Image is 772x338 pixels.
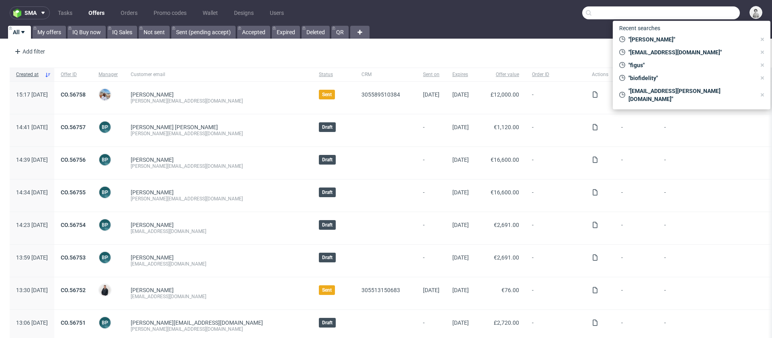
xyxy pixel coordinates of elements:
[99,219,111,231] figcaption: BP
[423,157,439,169] span: -
[10,6,50,19] button: sma
[99,317,111,328] figcaption: BP
[452,157,469,163] span: [DATE]
[61,254,86,261] a: CO.56753
[322,319,333,326] span: Draft
[99,89,111,100] img: Marta Kozłowska
[53,6,77,19] a: Tasks
[131,287,174,293] a: [PERSON_NAME]
[452,91,469,98] span: [DATE]
[491,189,519,196] span: €16,600.00
[322,222,333,228] span: Draft
[131,326,306,332] div: [PERSON_NAME][EMAIL_ADDRESS][DOMAIN_NAME]
[452,319,469,326] span: [DATE]
[331,26,349,39] a: QR
[171,26,236,39] a: Sent (pending accept)
[532,319,579,332] span: -
[99,71,118,78] span: Manager
[99,252,111,263] figcaption: BP
[116,6,142,19] a: Orders
[131,71,306,78] span: Customer email
[423,91,439,98] span: [DATE]
[61,222,86,228] a: CO.56754
[621,254,651,267] span: -
[131,228,306,235] div: [EMAIL_ADDRESS][DOMAIN_NAME]
[68,26,106,39] a: IQ Buy now
[61,189,86,196] a: CO.56755
[131,261,306,267] div: [EMAIL_ADDRESS][DOMAIN_NAME]
[494,254,519,261] span: €2,691.00
[61,124,86,130] a: CO.56757
[625,61,756,69] span: "figus"
[423,124,439,137] span: -
[131,319,263,326] span: [PERSON_NAME][EMAIL_ADDRESS][DOMAIN_NAME]
[423,71,439,78] span: Sent on
[322,189,333,196] span: Draft
[532,287,579,300] span: -
[361,91,400,98] a: 305589510384
[322,91,332,98] span: Sent
[452,71,469,78] span: Expires
[33,26,66,39] a: My offers
[621,319,651,332] span: -
[16,71,41,78] span: Created at
[423,287,439,293] span: [DATE]
[99,187,111,198] figcaption: BP
[131,254,174,261] a: [PERSON_NAME]
[625,35,756,43] span: "[PERSON_NAME]"
[532,189,579,202] span: -
[322,157,333,163] span: Draft
[149,6,191,19] a: Promo codes
[361,71,410,78] span: CRM
[131,157,174,163] a: [PERSON_NAME]
[491,157,519,163] span: €16,600.00
[8,26,31,39] a: All
[319,71,349,78] span: Status
[61,287,86,293] a: CO.56752
[16,91,48,98] span: 15:17 [DATE]
[494,319,519,326] span: £2,720.00
[16,124,48,130] span: 14:41 [DATE]
[11,45,47,58] div: Add filter
[491,91,519,98] span: £12,000.00
[84,6,109,19] a: Offers
[621,287,651,300] span: -
[16,287,48,293] span: 13:30 [DATE]
[423,222,439,235] span: -
[13,8,25,18] img: logo
[131,196,306,202] div: [PERSON_NAME][EMAIL_ADDRESS][DOMAIN_NAME]
[139,26,170,39] a: Not sent
[131,163,306,169] div: [PERSON_NAME][EMAIL_ADDRESS][DOMAIN_NAME]
[322,287,332,293] span: Sent
[423,254,439,267] span: -
[131,91,174,98] a: [PERSON_NAME]
[322,254,333,261] span: Draft
[61,91,86,98] a: CO.56758
[452,124,469,130] span: [DATE]
[532,91,579,104] span: -
[16,319,48,326] span: 13:06 [DATE]
[361,287,400,293] a: 305513150683
[265,6,289,19] a: Users
[16,157,48,163] span: 14:39 [DATE]
[237,26,270,39] a: Accepted
[107,26,137,39] a: IQ Sales
[501,287,519,293] span: €76.00
[452,222,469,228] span: [DATE]
[494,222,519,228] span: €2,691.00
[131,130,306,137] div: [PERSON_NAME][EMAIL_ADDRESS][DOMAIN_NAME]
[25,10,37,16] span: sma
[532,124,579,137] span: -
[482,71,519,78] span: Offer value
[532,222,579,235] span: -
[532,157,579,169] span: -
[16,254,48,261] span: 13:59 [DATE]
[131,98,306,104] div: [PERSON_NAME][EMAIL_ADDRESS][DOMAIN_NAME]
[423,189,439,202] span: -
[99,122,111,133] figcaption: BP
[532,71,579,78] span: Order ID
[229,6,259,19] a: Designs
[16,222,48,228] span: 14:23 [DATE]
[131,124,218,130] a: [PERSON_NAME] [PERSON_NAME]
[99,284,111,296] img: Adrian Margula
